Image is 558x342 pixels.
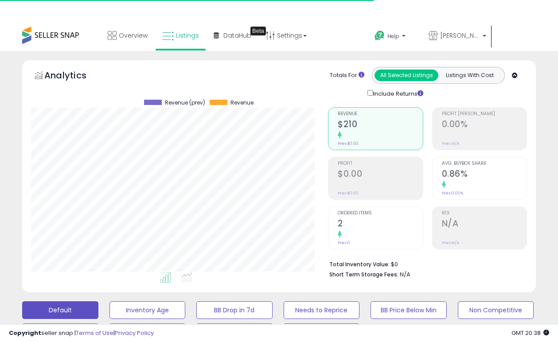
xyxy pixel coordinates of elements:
[422,22,493,51] a: [PERSON_NAME] Products
[338,218,422,230] h2: 2
[511,329,549,337] span: 2025-10-11 20:38 GMT
[387,32,399,40] span: Help
[76,329,113,337] a: Terms of Use
[230,100,254,106] span: Revenue
[329,260,390,268] b: Total Inventory Value:
[442,190,463,196] small: Prev: 0.00%
[361,88,434,98] div: Include Returns
[250,27,266,35] div: Tooltip anchor
[338,169,422,181] h2: $0.00
[338,141,359,146] small: Prev: $0.00
[156,22,206,49] a: Listings
[196,323,273,341] button: Items Being Repriced
[338,240,350,245] small: Prev: 0
[442,218,527,230] h2: N/A
[438,70,502,81] button: Listings With Cost
[458,301,534,319] button: Non Competitive
[115,329,154,337] a: Privacy Policy
[330,71,364,80] div: Totals For
[176,31,199,40] span: Listings
[165,100,205,106] span: Revenue (prev)
[329,258,520,269] li: $0
[442,119,527,131] h2: 0.00%
[400,270,410,279] span: N/A
[22,323,98,341] button: Top Sellers
[284,301,360,319] button: Needs to Reprice
[375,70,438,81] button: All Selected Listings
[338,211,422,216] span: Ordered Items
[207,22,258,49] a: DataHub
[9,329,154,338] div: seller snap | |
[119,31,148,40] span: Overview
[196,301,273,319] button: BB Drop in 7d
[338,161,422,166] span: Profit
[442,169,527,181] h2: 0.86%
[442,112,527,117] span: Profit [PERSON_NAME]
[284,323,360,341] button: 30 Day Decrease
[367,23,421,51] a: Help
[329,271,398,278] b: Short Term Storage Fees:
[442,161,527,166] span: Avg. Buybox Share
[338,112,422,117] span: Revenue
[442,240,459,245] small: Prev: N/A
[101,22,154,49] a: Overview
[338,119,422,131] h2: $210
[440,31,480,40] span: [PERSON_NAME] Products
[371,301,447,319] button: BB Price Below Min
[442,211,527,216] span: ROI
[109,323,186,341] button: Selling @ Max
[259,22,313,49] a: Settings
[109,301,186,319] button: Inventory Age
[374,30,385,41] i: Get Help
[338,190,359,196] small: Prev: $0.00
[44,69,104,84] h5: Analytics
[442,141,459,146] small: Prev: N/A
[9,329,41,337] strong: Copyright
[22,301,98,319] button: Default
[223,31,251,40] span: DataHub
